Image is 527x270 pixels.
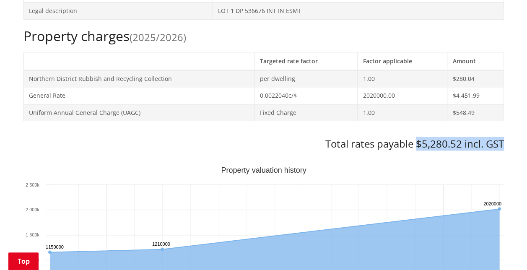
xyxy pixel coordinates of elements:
a: Top [8,252,39,270]
td: $548.49 [447,104,504,121]
td: Northern District Rubbish and Recycling Collection [23,70,254,87]
iframe: Messenger Launcher [488,235,519,265]
text: 2020000 [483,201,501,206]
td: Uniform Annual General Charge (UAGC) [23,104,254,121]
path: Wednesday, Jun 30, 12:00, 1,210,000. Capital Value. [161,247,164,251]
td: per dwelling [254,70,358,87]
td: General Rate [23,87,254,104]
th: Factor applicable [358,52,447,70]
td: 0.0022040c/$ [254,87,358,104]
th: Amount [447,52,504,70]
path: Tuesday, Jun 30, 12:00, 1,150,000. Capital Value. [48,250,52,254]
text: 1150000 [46,244,64,249]
text: Property valuation history [221,166,306,174]
th: Targeted rate factor [254,52,358,70]
text: 1210000 [152,241,170,247]
text: 1 500k [25,232,39,237]
td: $4,451.99 [447,87,504,104]
span: (2025/2026) [130,30,186,44]
text: 2 000k [25,207,39,212]
td: 2020000.00 [358,87,447,104]
td: 1.00 [358,104,447,121]
text: 2 500k [25,182,39,187]
h2: Property charges [23,28,504,44]
td: $280.04 [447,70,504,87]
path: Sunday, Jun 30, 12:00, 2,020,000. Capital Value. [497,207,501,210]
td: Fixed Charge [254,104,358,121]
td: 1.00 [358,70,447,87]
td: Legal description [23,2,213,19]
h3: Total rates payable $5,280.52 incl. GST [23,138,504,150]
td: LOT 1 DP 536676 INT IN ESMT [213,2,504,19]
